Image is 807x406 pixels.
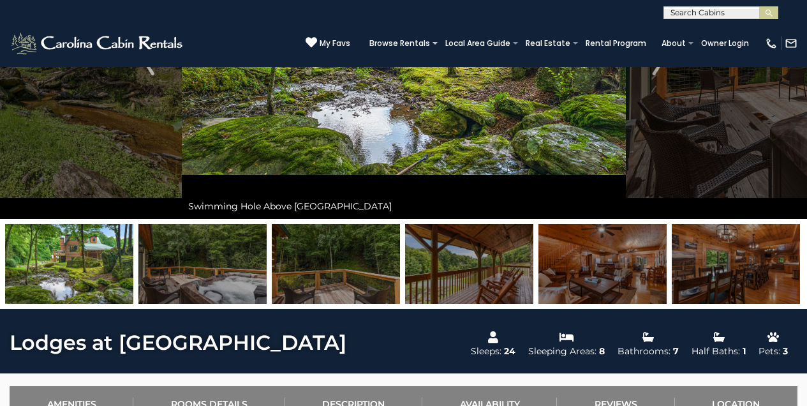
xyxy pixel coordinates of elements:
[695,34,755,52] a: Owner Login
[320,38,350,49] span: My Favs
[655,34,692,52] a: About
[405,224,533,304] img: 164725355
[538,224,667,304] img: 164725363
[10,31,186,56] img: White-1-2.png
[672,224,800,304] img: 164725369
[306,36,350,50] a: My Favs
[765,37,778,50] img: phone-regular-white.png
[182,193,626,219] div: Swimming Hole Above [GEOGRAPHIC_DATA]
[5,224,133,304] img: 164725453
[363,34,436,52] a: Browse Rentals
[138,224,267,304] img: 164725352
[519,34,577,52] a: Real Estate
[785,37,797,50] img: mail-regular-white.png
[439,34,517,52] a: Local Area Guide
[579,34,653,52] a: Rental Program
[272,224,400,304] img: 164725350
